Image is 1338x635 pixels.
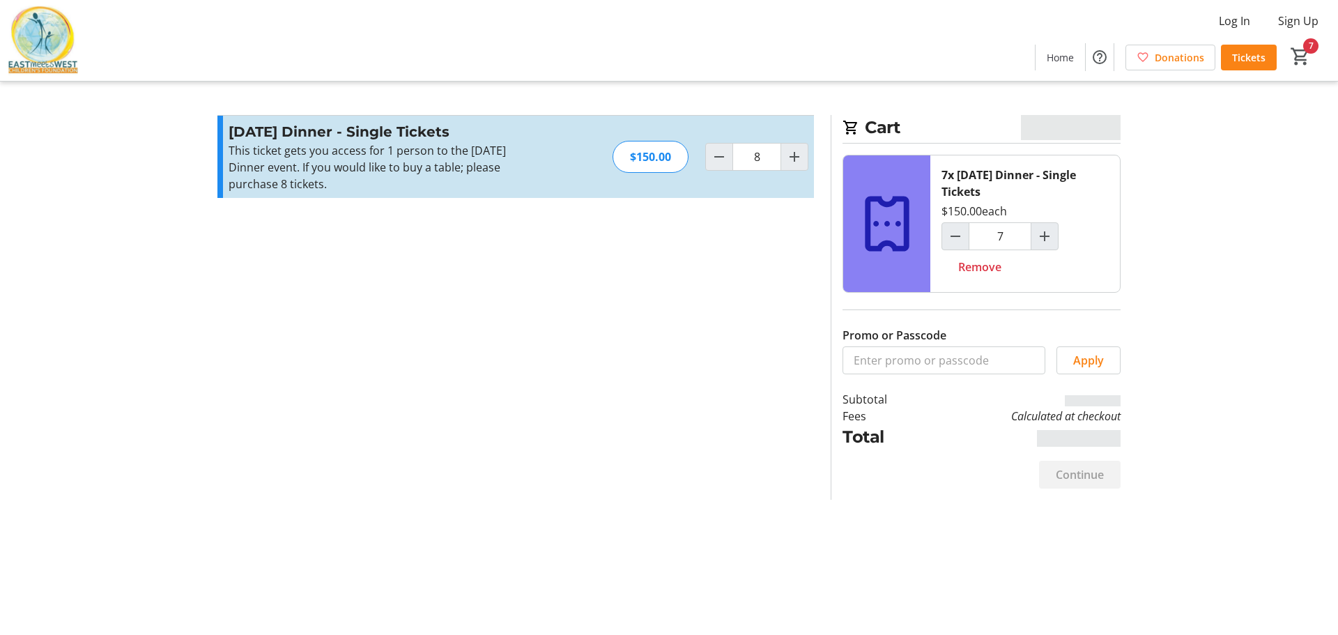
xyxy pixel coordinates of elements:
[229,121,533,142] h3: [DATE] Dinner - Single Tickets
[1155,50,1204,65] span: Donations
[941,203,1007,220] div: $150.00 each
[843,391,923,408] td: Subtotal
[843,115,1121,144] h2: Cart
[843,346,1045,374] input: Enter promo or passcode
[923,408,1121,424] td: Calculated at checkout
[1278,13,1318,29] span: Sign Up
[1073,352,1104,369] span: Apply
[1232,50,1266,65] span: Tickets
[8,6,78,75] img: East Meets West Children's Foundation's Logo
[613,141,689,173] div: $150.00
[1221,45,1277,70] a: Tickets
[1021,115,1121,140] span: CA$1,050.00
[1036,45,1085,70] a: Home
[942,223,969,250] button: Decrement by one
[843,408,923,424] td: Fees
[1047,50,1074,65] span: Home
[843,327,946,344] label: Promo or Passcode
[1208,10,1261,32] button: Log In
[781,144,808,170] button: Increment by one
[941,167,1109,200] div: 7x [DATE] Dinner - Single Tickets
[1031,223,1058,250] button: Increment by one
[1086,43,1114,71] button: Help
[706,144,732,170] button: Decrement by one
[1267,10,1330,32] button: Sign Up
[229,142,533,192] div: This ticket gets you access for 1 person to the [DATE] Dinner event. If you would like to buy a t...
[732,143,781,171] input: Diwali Dinner - Single Tickets Quantity
[1056,346,1121,374] button: Apply
[1288,44,1313,69] button: Cart
[958,259,1001,275] span: Remove
[941,253,1018,281] button: Remove
[1219,13,1250,29] span: Log In
[1125,45,1215,70] a: Donations
[843,424,923,450] td: Total
[969,222,1031,250] input: Diwali Dinner - Single Tickets Quantity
